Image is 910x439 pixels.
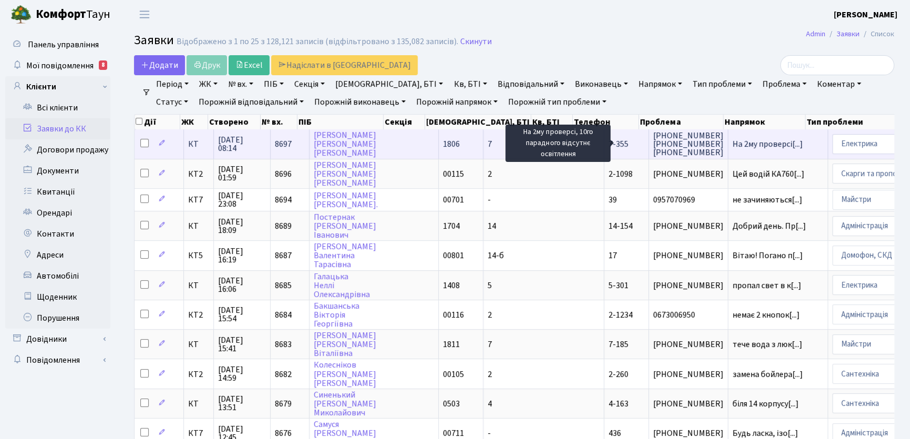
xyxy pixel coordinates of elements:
span: [PHONE_NUMBER] [653,222,723,230]
span: КТ2 [188,170,209,178]
span: біля 14 корпусу[...] [732,398,799,410]
span: 0673006950 [653,311,723,319]
span: [DATE] 18:09 [218,218,266,234]
span: 00115 [443,168,464,180]
span: [DATE] 08:14 [218,136,266,152]
span: - [488,427,491,439]
a: [PERSON_NAME] [834,8,897,21]
span: 8683 [275,339,292,350]
span: 00801 [443,250,464,261]
a: ПІБ [260,75,288,93]
span: На 2му проверсі[...] [732,138,803,150]
b: [PERSON_NAME] [834,9,897,21]
a: Скинути [460,37,492,47]
span: 8676 [275,427,292,439]
span: 7 [488,138,492,150]
span: 8689 [275,220,292,232]
a: Панель управління [5,34,110,55]
a: Напрямок [634,75,686,93]
span: [PHONE_NUMBER] [653,400,723,408]
span: [PHONE_NUMBER] [653,429,723,437]
a: [PERSON_NAME][PERSON_NAME]Віталіївна [314,330,376,359]
input: Пошук... [780,55,894,75]
span: КТ5 [188,251,209,260]
a: Excel [229,55,270,75]
span: 7-185 [608,339,628,350]
span: 436 [608,427,621,439]
span: [DATE] 15:54 [218,306,266,323]
span: 7-355 [608,138,628,150]
a: Контакти [5,223,110,244]
a: Квитанції [5,181,110,202]
span: пропал свет в к[...] [732,280,801,291]
a: Щоденник [5,287,110,308]
span: [PHONE_NUMBER] [653,281,723,290]
span: КТ7 [188,196,209,204]
a: БакшанськаВікторіяГеоргіївна [314,300,359,330]
a: Повідомлення [5,350,110,371]
a: Автомобілі [5,266,110,287]
span: 2 [488,168,492,180]
a: [PERSON_NAME][PERSON_NAME][PERSON_NAME] [314,129,376,159]
span: замена бойлера[...] [732,369,803,380]
span: Добрий день. Пр[...] [732,220,806,232]
span: [DATE] 14:59 [218,365,266,382]
a: ГалацькаНелліОлександрівна [314,271,370,300]
th: Секція [384,115,425,129]
span: Будь ласка, ізо[...] [732,427,798,439]
span: КТ [188,281,209,290]
span: Заявки [134,31,174,49]
span: [PHONE_NUMBER] [653,340,723,349]
span: 1408 [443,280,460,291]
span: 00105 [443,369,464,380]
span: 5 [488,280,492,291]
a: Орендарі [5,202,110,223]
span: 7 [488,339,492,350]
span: 14 [488,220,496,232]
span: КТ [188,140,209,148]
span: 00116 [443,309,464,321]
th: Напрямок [723,115,805,129]
a: Додати [134,55,185,75]
span: Цей водій КА760[...] [732,168,804,180]
li: Список [860,28,894,40]
span: 8679 [275,398,292,410]
span: КТ [188,340,209,349]
a: Клієнти [5,76,110,97]
a: Порожній виконавець [310,93,410,111]
a: Статус [152,93,192,111]
a: Синенький[PERSON_NAME]Миколайович [314,389,376,418]
th: Дії [135,115,180,129]
span: 14-154 [608,220,633,232]
a: № вх. [224,75,257,93]
a: [PERSON_NAME][PERSON_NAME]. [314,190,378,210]
span: - [488,194,491,206]
span: [PHONE_NUMBER] [653,370,723,379]
span: КТ2 [188,370,209,379]
span: 8682 [275,369,292,380]
a: Тип проблеми [688,75,756,93]
img: logo.png [11,4,32,25]
nav: breadcrumb [790,23,910,45]
a: Порожній тип проблеми [504,93,611,111]
a: Секція [290,75,329,93]
span: 14-б [488,250,504,261]
span: 39 [608,194,617,206]
span: 2-1234 [608,309,633,321]
span: [PHONE_NUMBER] [PHONE_NUMBER] [PHONE_NUMBER] [653,131,723,157]
span: Мої повідомлення [26,60,94,72]
span: 4-163 [608,398,628,410]
a: [DEMOGRAPHIC_DATA], БТІ [331,75,447,93]
span: КТ [188,400,209,408]
span: 2-260 [608,369,628,380]
a: Всі клієнти [5,97,110,118]
a: Відповідальний [493,75,568,93]
span: 8684 [275,309,292,321]
span: 2-1098 [608,168,633,180]
a: Кв, БТІ [449,75,491,93]
span: 1811 [443,339,460,350]
b: Комфорт [36,6,86,23]
span: 1704 [443,220,460,232]
a: Заявки [836,28,860,39]
a: Мої повідомлення8 [5,55,110,76]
